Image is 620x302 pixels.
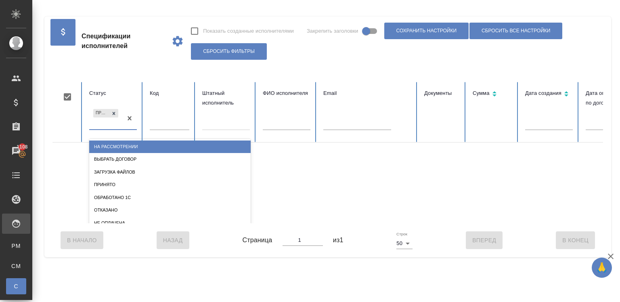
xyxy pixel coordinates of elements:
span: из 1 [333,235,344,245]
div: Отказано [89,204,251,216]
button: Сбросить все настройки [469,23,562,39]
span: Сбросить все настройки [482,27,550,34]
div: Принято [89,178,251,191]
button: Сбросить фильтры [191,43,267,60]
div: ФИО исполнителя [263,88,310,98]
div: Email [323,88,411,98]
a: 1108 [2,141,30,161]
div: Выбрать договор [89,153,251,166]
div: На рассмотрении [89,141,251,153]
span: Показать созданные исполнителями [203,27,294,35]
div: Штатный исполнитель [202,88,250,108]
div: 50 [396,238,413,249]
span: 🙏 [595,259,609,276]
a: С [6,278,26,294]
a: CM [6,258,26,274]
a: PM [6,238,26,254]
span: С [10,282,22,290]
span: Сбросить фильтры [203,48,255,55]
div: Код [150,88,189,98]
span: Закрепить заголовки [307,27,358,35]
div: Статус [89,88,137,98]
div: Проверка файлов [93,109,109,117]
div: Не оплачена [89,217,251,229]
button: 🙏 [592,258,612,278]
div: Сортировка [473,88,512,100]
div: Документы [424,88,460,98]
span: Страница [243,235,272,245]
div: Загрузка файлов [89,166,251,178]
span: Спецификации исполнителей [82,31,165,51]
div: Сортировка [525,88,573,100]
label: Строк [396,232,407,236]
span: PM [10,242,22,250]
button: Сохранить настройки [384,23,469,39]
span: CM [10,262,22,270]
span: 1108 [12,143,32,151]
div: Обработано 1С [89,191,251,204]
span: Сохранить настройки [396,27,457,34]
